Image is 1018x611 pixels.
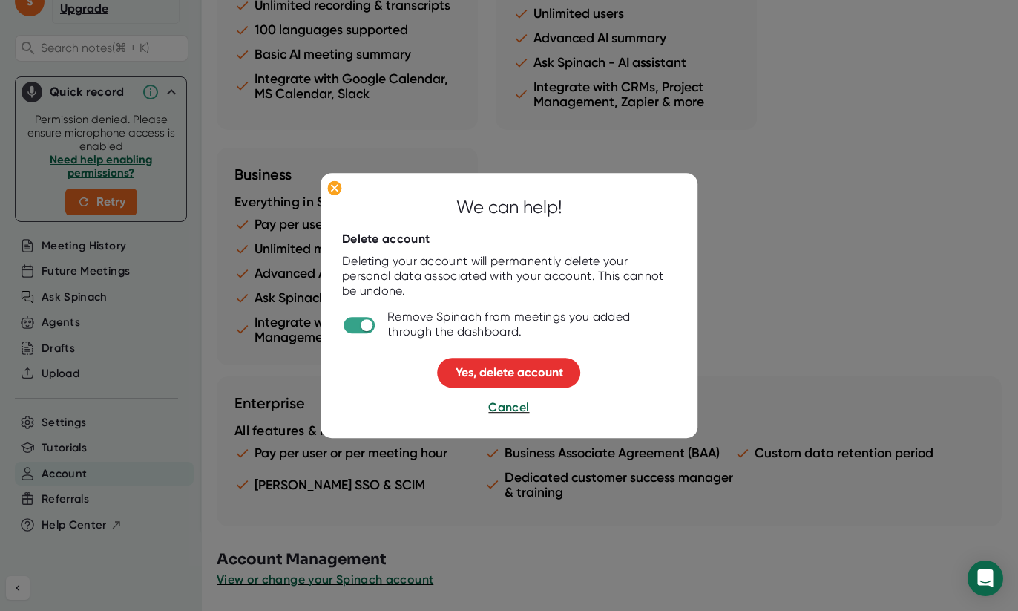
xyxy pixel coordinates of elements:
button: Cancel [488,399,529,417]
div: Remove Spinach from meetings you added through the dashboard. [387,310,676,340]
span: Cancel [488,401,529,415]
div: Delete account [342,232,430,247]
div: Deleting your account will permanently delete your personal data associated with your account. Th... [342,255,676,299]
button: Yes, delete account [438,359,581,388]
div: We can help! [456,195,562,221]
span: Yes, delete account [456,366,563,380]
div: Open Intercom Messenger [968,561,1003,596]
